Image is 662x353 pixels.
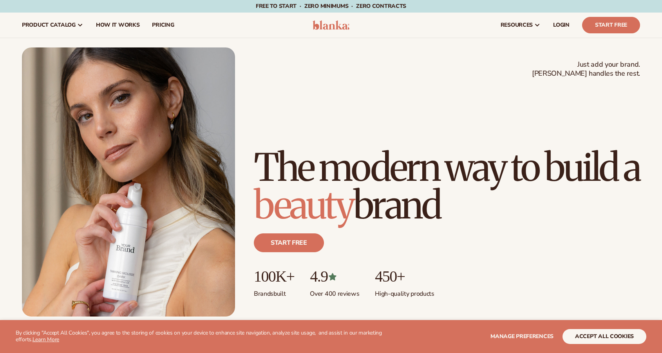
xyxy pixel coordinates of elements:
a: LOGIN [547,13,576,38]
a: product catalog [16,13,90,38]
p: 450+ [375,268,434,285]
button: accept all cookies [563,329,646,344]
span: product catalog [22,22,76,28]
img: Female holding tanning mousse. [22,47,235,317]
a: How It Works [90,13,146,38]
p: 4.9 [310,268,359,285]
img: logo [313,20,350,30]
a: Start Free [582,17,640,33]
span: Just add your brand. [PERSON_NAME] handles the rest. [532,60,640,78]
span: beauty [254,182,353,229]
button: Manage preferences [490,329,553,344]
p: Brands built [254,285,294,298]
span: Free to start · ZERO minimums · ZERO contracts [256,2,406,10]
a: Learn More [33,336,59,343]
p: High-quality products [375,285,434,298]
p: 100K+ [254,268,294,285]
span: Manage preferences [490,333,553,340]
span: resources [501,22,533,28]
span: How It Works [96,22,140,28]
p: By clicking "Accept All Cookies", you agree to the storing of cookies on your device to enhance s... [16,330,388,343]
a: pricing [146,13,180,38]
span: LOGIN [553,22,570,28]
a: Start free [254,233,324,252]
p: Over 400 reviews [310,285,359,298]
a: resources [494,13,547,38]
span: pricing [152,22,174,28]
h1: The modern way to build a brand [254,149,640,224]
